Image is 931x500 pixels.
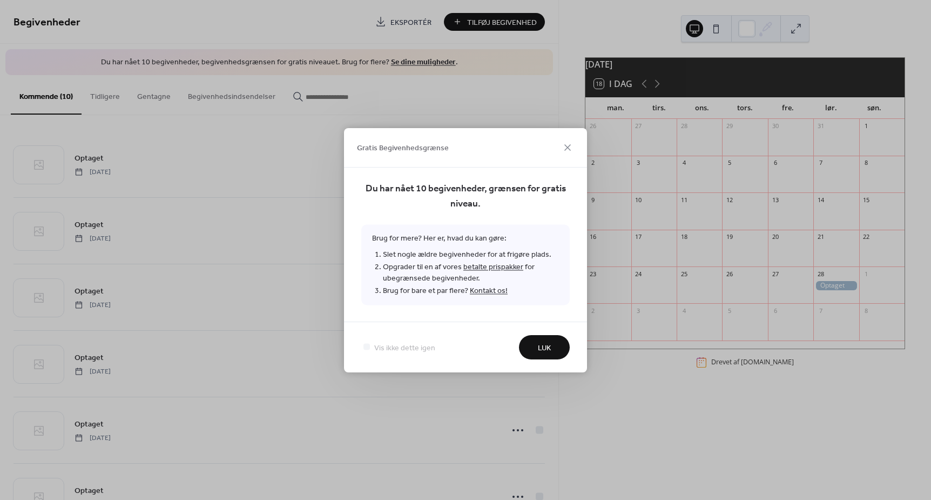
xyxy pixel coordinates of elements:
[361,224,570,305] span: Brug for mere? Her er, hvad du kan gøre:
[357,143,449,154] span: Gratis Begivenhedsgrænse
[383,248,559,261] li: Slet nogle ældre begivenheder for at frigøre plads.
[519,335,570,359] button: Luk
[361,181,570,211] span: Du har nået 10 begivenheder, grænsen for gratis niveau.
[463,259,523,274] a: betalte prispakker
[383,261,559,284] li: Opgrader til en af vores for ubegrænsede begivenheder.
[470,283,508,298] a: Kontakt os!
[383,284,559,297] li: Brug for bare et par flere?
[538,342,551,354] span: Luk
[374,342,435,354] span: Vis ikke dette igen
